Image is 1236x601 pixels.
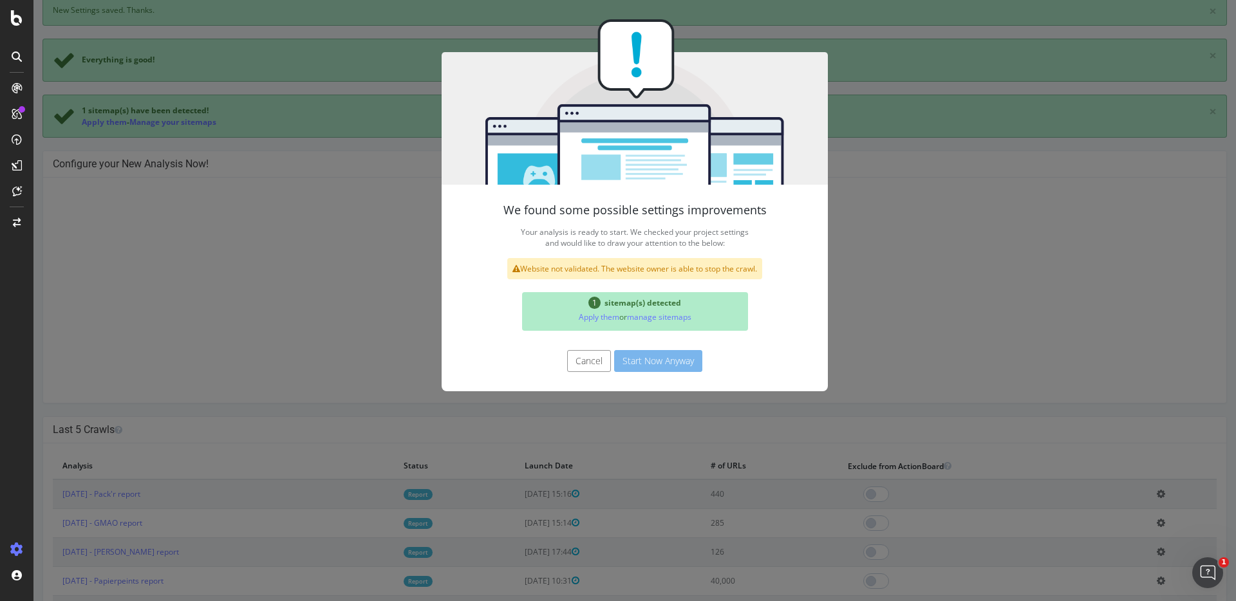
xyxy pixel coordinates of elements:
[555,297,567,309] span: 1
[534,350,577,372] button: Cancel
[571,297,648,308] span: sitemap(s) detected
[474,258,729,279] div: Website not validated. The website owner is able to stop the crawl.
[594,311,658,322] a: manage sitemaps
[408,19,794,185] img: You're all set!
[434,204,769,217] h4: We found some possible settings improvements
[1219,557,1229,568] span: 1
[494,308,709,326] p: or
[545,311,586,322] a: Apply them
[1192,557,1223,588] iframe: Intercom live chat
[434,223,769,252] p: Your analysis is ready to start. We checked your project settings and would like to draw your att...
